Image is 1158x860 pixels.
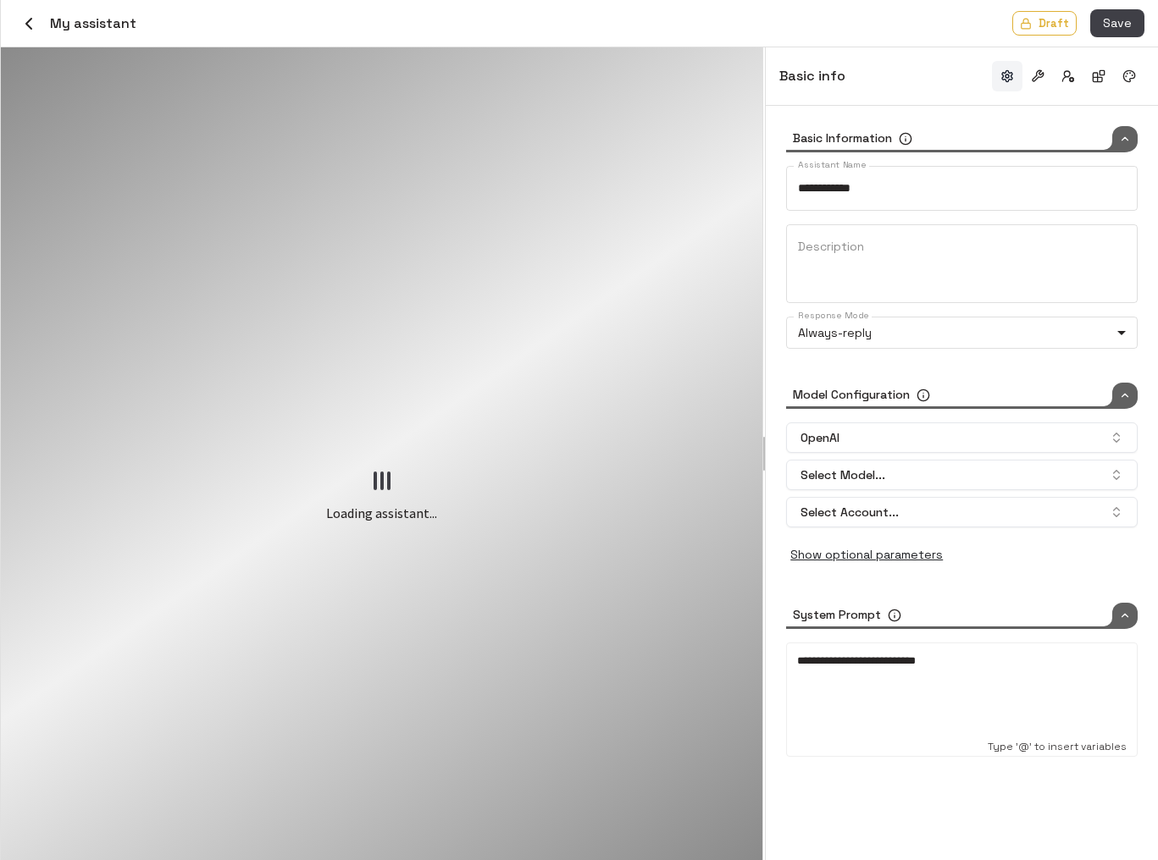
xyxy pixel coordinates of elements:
h6: System Prompt [793,606,881,625]
h6: Basic Information [793,130,892,148]
p: Loading assistant... [326,504,437,524]
label: Response Mode [798,309,869,322]
button: Basic info [992,61,1022,91]
label: Assistant Name [798,158,866,171]
button: Show optional parameters [786,541,947,569]
button: Tools [1022,61,1053,91]
h6: Model Configuration [793,386,910,405]
button: Select Account... [786,497,1138,527]
span: Type '@' to insert variables [988,738,1127,756]
button: Access [1053,61,1083,91]
button: Branding [1114,61,1144,91]
h6: Basic info [779,65,845,87]
button: Integrations [1083,61,1114,91]
button: OpenAI [786,422,1138,453]
p: Always-reply [798,324,1111,342]
button: Select Model... [786,460,1138,490]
